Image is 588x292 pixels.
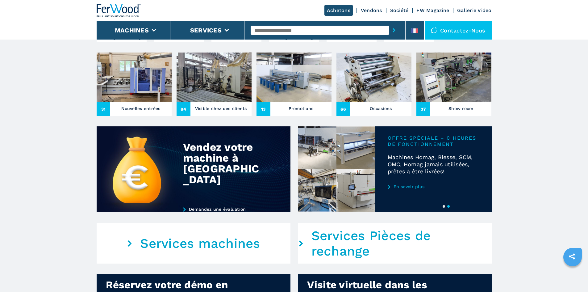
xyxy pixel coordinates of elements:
[97,4,141,17] img: Ferwood
[324,5,353,16] a: Achetons
[390,7,409,13] a: Société
[416,102,430,116] span: 37
[443,205,445,208] button: 1
[416,7,449,13] a: FW Magazine
[183,142,264,185] div: Vendez votre machine à [GEOGRAPHIC_DATA]
[97,102,111,116] span: 31
[389,23,399,37] button: submit-button
[388,184,479,189] a: En savoir plus
[97,126,290,212] img: Vendez votre machine à ferwood
[416,53,491,102] img: Show room
[447,205,450,208] button: 2
[97,223,290,264] a: Services machines
[457,7,492,13] a: Gallerie Video
[336,102,350,116] span: 66
[370,104,392,113] h3: Occasions
[256,102,270,116] span: 13
[448,104,473,113] h3: Show room
[121,104,160,113] h3: Nouvelles entrées
[416,53,491,116] a: Show room37Show room
[425,21,492,40] div: Contactez-nous
[361,7,382,13] a: Vendons
[177,102,190,116] span: 84
[431,27,437,33] img: Contactez-nous
[97,53,172,116] a: Nouvelles entrées31Nouvelles entrées
[177,53,252,102] img: Visible chez des clients
[336,53,411,116] a: Occasions66Occasions
[256,53,332,102] img: Promotions
[564,249,580,264] a: sharethis
[177,53,252,116] a: Visible chez des clients84Visible chez des clients
[195,104,247,113] h3: Visible chez des clients
[289,104,314,113] h3: Promotions
[115,27,149,34] button: Machines
[256,53,332,116] a: Promotions13Promotions
[298,126,375,212] img: Machines Homag, Biesse, SCM, OMC, Homag jamais utilisées, prêtes à être livrées!
[190,27,222,34] button: Services
[562,264,583,287] iframe: Chat
[311,228,492,259] em: Services Pièces de rechange
[298,223,492,264] a: Services Pièces de rechange
[183,207,268,212] a: Demandez une évaluation
[140,236,260,251] em: Services machines
[336,53,411,102] img: Occasions
[97,53,172,102] img: Nouvelles entrées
